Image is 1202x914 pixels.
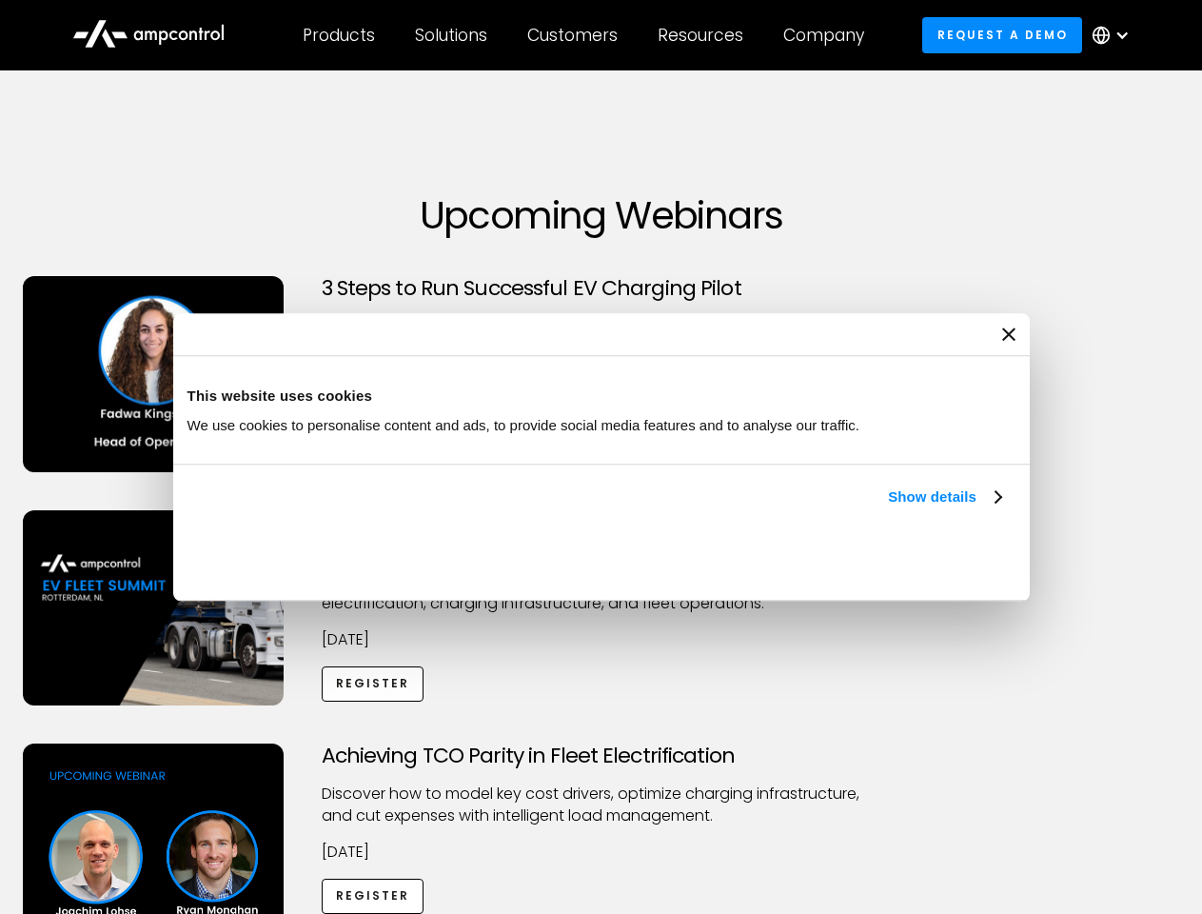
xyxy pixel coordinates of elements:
[187,385,1015,407] div: This website uses cookies
[888,486,1000,508] a: Show details
[322,744,881,768] h3: Achieving TCO Parity in Fleet Electrification
[322,879,424,914] a: Register
[1002,328,1015,341] button: Close banner
[783,25,864,46] div: Company
[322,276,881,301] h3: 3 Steps to Run Successful EV Charging Pilot
[303,25,375,46] div: Products
[322,842,881,863] p: [DATE]
[658,25,743,46] div: Resources
[527,25,618,46] div: Customers
[735,530,1008,586] button: Okay
[322,666,424,702] a: Register
[322,784,881,826] p: Discover how to model key cost drivers, optimize charging infrastructure, and cut expenses with i...
[415,25,487,46] div: Solutions
[922,17,1082,52] a: Request a demo
[23,192,1180,238] h1: Upcoming Webinars
[322,629,881,650] p: [DATE]
[187,417,860,433] span: We use cookies to personalise content and ads, to provide social media features and to analyse ou...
